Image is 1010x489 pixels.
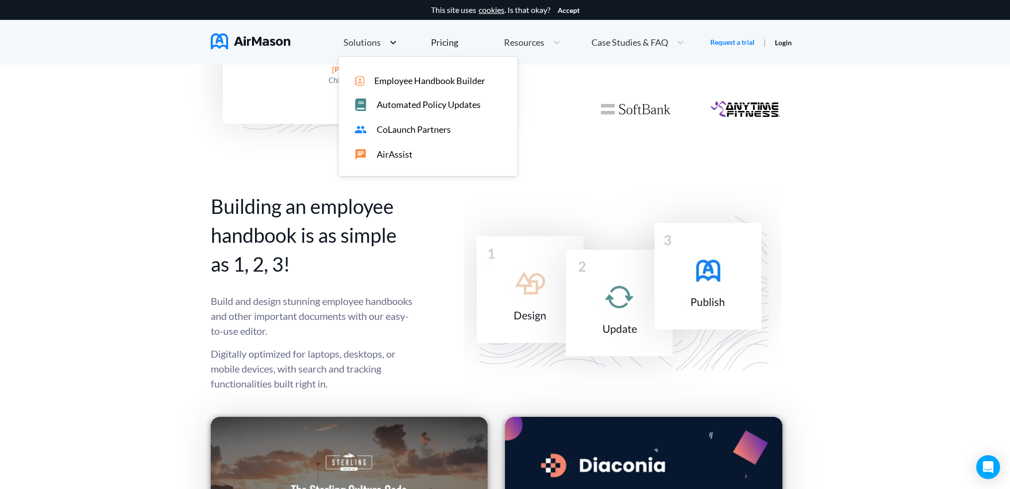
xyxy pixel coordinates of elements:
span: CoLaunch Partners [377,124,451,135]
img: softBank_group [601,104,671,114]
img: anytime_fitness [710,100,780,117]
a: Pricing [431,33,458,51]
button: Accept cookies [558,6,580,14]
span: Solutions [343,38,381,47]
img: icon [354,76,364,86]
span: | [763,37,766,47]
span: Resources [504,38,544,47]
span: Employee Handbook Builder [374,76,485,86]
a: Login [775,38,792,47]
div: Building an employee handbook is as simple as 1, 2, 3! [211,192,414,279]
span: AirAssist [377,149,413,160]
div: Anytime Fitness Employee Handbook [690,100,800,117]
span: Case Studies & FAQ [591,38,668,47]
div: [PERSON_NAME] [329,64,395,75]
div: Open Intercom Messenger [976,455,1000,479]
p: Build and design stunning employee handbooks and other important documents with our easy-to-use e... [211,293,414,338]
a: cookies [479,5,505,14]
a: Request a trial [710,37,755,47]
div: Pricing [431,38,458,47]
div: Digitally optimized for laptops, desktops, or mobile devices, with search and tracking functional... [211,293,414,391]
img: Howitworks [439,186,800,395]
span: Automated Policy Updates [377,99,481,110]
img: AirMason Logo [211,33,290,49]
div: SoftBank Group Employee Handbook [581,104,690,114]
div: Chief People Officer [329,75,395,86]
